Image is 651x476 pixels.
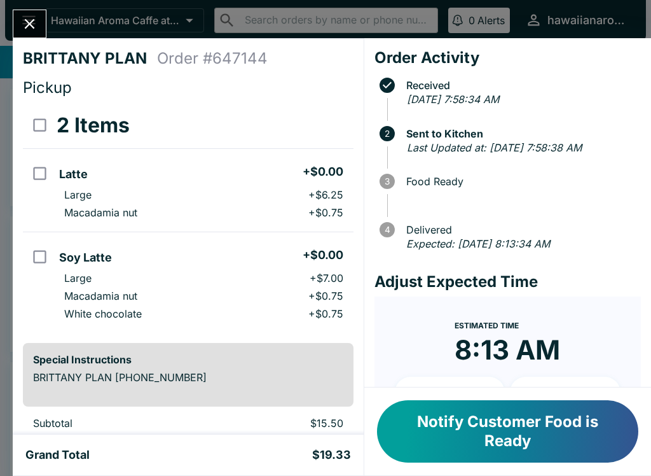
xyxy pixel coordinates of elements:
[385,129,390,139] text: 2
[406,237,550,250] em: Expected: [DATE] 8:13:34 AM
[33,371,343,384] p: BRITTANY PLAN [PHONE_NUMBER]
[308,188,343,201] p: + $6.25
[407,93,499,106] em: [DATE] 7:58:34 AM
[23,102,353,333] table: orders table
[400,224,641,235] span: Delivered
[455,333,560,367] time: 8:13 AM
[385,176,390,186] text: 3
[23,78,72,97] span: Pickup
[64,290,137,302] p: Macadamia nut
[64,307,142,320] p: White chocolate
[455,321,519,330] span: Estimated Time
[221,417,343,430] p: $15.50
[400,128,641,139] span: Sent to Kitchen
[303,248,343,263] h5: + $0.00
[308,307,343,320] p: + $0.75
[395,377,505,409] button: + 10
[303,164,343,179] h5: + $0.00
[64,272,92,284] p: Large
[33,417,201,430] p: Subtotal
[23,49,157,68] h4: BRITTANY PLAN
[59,167,88,182] h5: Latte
[64,188,92,201] p: Large
[384,225,390,235] text: 4
[400,80,641,91] span: Received
[33,353,343,366] h6: Special Instructions
[64,206,137,219] p: Macadamia nut
[308,206,343,219] p: + $0.75
[25,447,90,463] h5: Grand Total
[312,447,351,463] h5: $19.33
[510,377,620,409] button: + 20
[400,176,641,187] span: Food Ready
[310,272,343,284] p: + $7.00
[57,113,130,138] h3: 2 Items
[308,290,343,302] p: + $0.75
[13,10,46,38] button: Close
[374,272,641,291] h4: Adjust Expected Time
[157,49,268,68] h4: Order # 647144
[59,250,112,265] h5: Soy Latte
[377,400,638,463] button: Notify Customer Food is Ready
[374,48,641,67] h4: Order Activity
[407,141,582,154] em: Last Updated at: [DATE] 7:58:38 AM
